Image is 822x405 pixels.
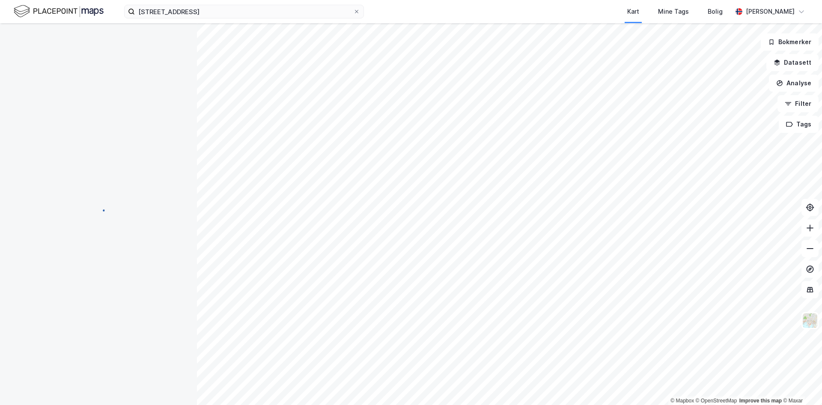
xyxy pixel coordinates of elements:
button: Datasett [766,54,819,71]
a: Improve this map [739,398,782,404]
img: logo.f888ab2527a4732fd821a326f86c7f29.svg [14,4,104,19]
a: OpenStreetMap [696,398,737,404]
input: Søk på adresse, matrikkel, gårdeiere, leietakere eller personer [135,5,353,18]
img: Z [802,312,818,329]
a: Mapbox [670,398,694,404]
div: Mine Tags [658,6,689,17]
div: Kart [627,6,639,17]
button: Filter [777,95,819,112]
div: Bolig [708,6,723,17]
button: Tags [779,116,819,133]
div: [PERSON_NAME] [746,6,795,17]
iframe: Chat Widget [779,364,822,405]
img: spinner.a6d8c91a73a9ac5275cf975e30b51cfb.svg [92,202,105,216]
button: Analyse [769,75,819,92]
button: Bokmerker [761,33,819,51]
